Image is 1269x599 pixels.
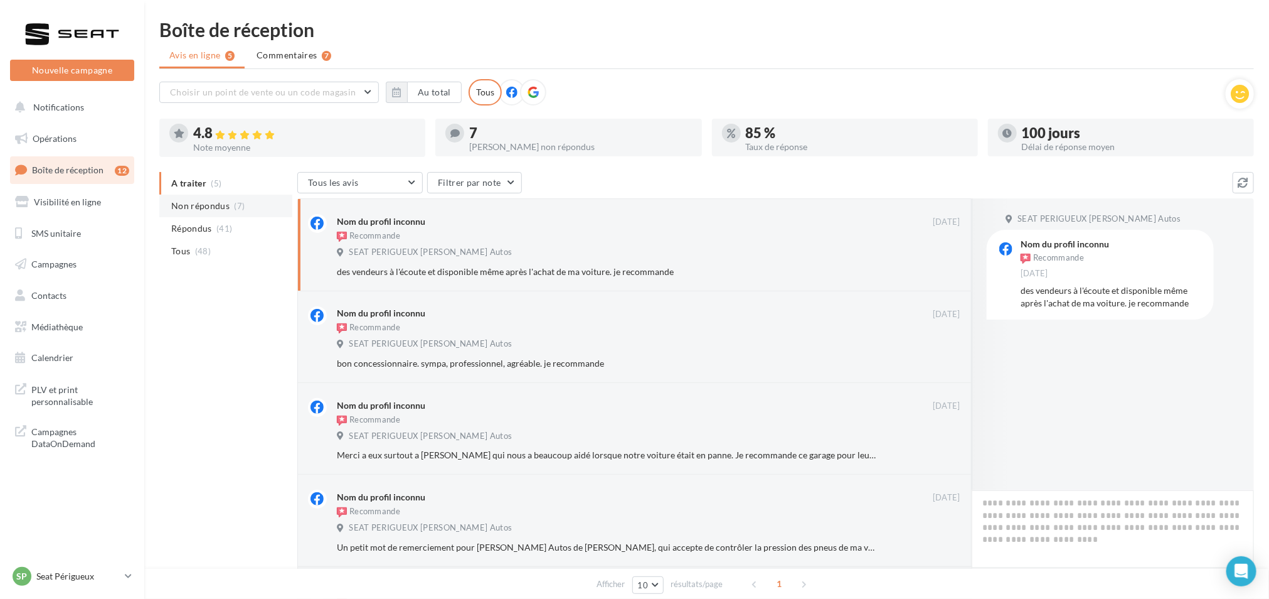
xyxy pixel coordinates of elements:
[933,401,960,412] span: [DATE]
[31,259,77,269] span: Campagnes
[10,564,134,588] a: SP Seat Périgueux
[1022,126,1244,140] div: 100 jours
[171,200,230,212] span: Non répondus
[746,143,968,151] div: Taux de réponse
[337,491,425,504] div: Nom du profil inconnu
[8,126,137,152] a: Opérations
[31,321,83,332] span: Médiathèque
[933,309,960,320] span: [DATE]
[10,60,134,81] button: Nouvelle campagne
[349,522,512,534] span: SEAT PERIGUEUX [PERSON_NAME] Autos
[8,314,137,340] a: Médiathèque
[769,574,789,594] span: 1
[337,357,879,370] div: bon concessionnaire. sympa, professionnel, agréable. je recommande
[337,266,879,278] div: des vendeurs à l'écoute et disponible même après l'achat de ma voiture. je recommande
[1021,240,1109,249] div: Nom du profil inconnu
[8,94,132,121] button: Notifications
[386,82,462,103] button: Au total
[469,126,691,140] div: 7
[31,352,73,363] span: Calendrier
[1021,284,1204,310] div: des vendeurs à l'écoute et disponible même après l'achat de ma voiture. je recommande
[671,578,723,590] span: résultats/page
[427,172,522,193] button: Filtrer par note
[337,322,400,335] div: Recommande
[8,220,137,247] a: SMS unitaire
[1017,213,1181,225] span: SEAT PERIGUEUX [PERSON_NAME] Autos
[322,51,331,61] div: 7
[8,156,137,183] a: Boîte de réception12
[349,247,512,258] span: SEAT PERIGUEUX [PERSON_NAME] Autos
[8,376,137,413] a: PLV et print personnalisable
[337,414,400,427] div: Recommande
[337,307,425,320] div: Nom du profil inconnu
[337,230,400,243] div: Recommande
[337,399,425,412] div: Nom du profil inconnu
[171,245,190,257] span: Tous
[257,49,317,62] span: Commentaires
[469,79,502,105] div: Tous
[31,423,129,450] span: Campagnes DataOnDemand
[159,20,1254,39] div: Boîte de réception
[638,580,649,590] span: 10
[407,82,462,103] button: Au total
[170,87,356,97] span: Choisir un point de vente ou un code magasin
[1021,268,1048,279] span: [DATE]
[195,246,211,256] span: (48)
[17,570,28,583] span: SP
[31,290,66,301] span: Contacts
[8,189,137,215] a: Visibilité en ligne
[33,133,77,144] span: Opérations
[36,570,120,583] p: Seat Périgueux
[337,507,347,517] img: recommended.png
[469,143,691,151] div: [PERSON_NAME] non répondus
[32,165,104,175] span: Boîte de réception
[115,166,129,176] div: 12
[159,82,379,103] button: Choisir un point de vente ou un code magasin
[31,381,129,408] span: PLV et print personnalisable
[171,222,212,235] span: Répondus
[337,416,347,426] img: recommended.png
[1022,143,1244,151] div: Délai de réponse moyen
[34,197,101,207] span: Visibilité en ligne
[33,102,84,112] span: Notifications
[31,227,81,238] span: SMS unitaire
[337,506,400,519] div: Recommande
[746,126,968,140] div: 85 %
[933,492,960,504] span: [DATE]
[337,232,347,242] img: recommended.png
[337,215,425,228] div: Nom du profil inconnu
[337,449,879,461] div: Merci a eux surtout a [PERSON_NAME] qui nous a beaucoup aidé lorsque notre voiture était en panne...
[597,578,625,590] span: Afficher
[337,541,879,554] div: Un petit mot de remerciement pour [PERSON_NAME] Autos de [PERSON_NAME], qui accepte de contrôler ...
[8,345,137,371] a: Calendrier
[193,126,415,141] div: 4.8
[235,201,245,211] span: (7)
[308,177,359,188] span: Tous les avis
[193,143,415,152] div: Note moyenne
[349,338,512,350] span: SEAT PERIGUEUX [PERSON_NAME] Autos
[1021,251,1084,265] div: Recommande
[632,576,664,594] button: 10
[8,283,137,309] a: Contacts
[8,418,137,455] a: Campagnes DataOnDemand
[1226,556,1256,586] div: Open Intercom Messenger
[933,217,960,228] span: [DATE]
[1021,254,1031,264] img: recommended.png
[8,251,137,278] a: Campagnes
[216,224,232,234] span: (41)
[297,172,423,193] button: Tous les avis
[349,431,512,442] span: SEAT PERIGUEUX [PERSON_NAME] Autos
[337,323,347,333] img: recommended.png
